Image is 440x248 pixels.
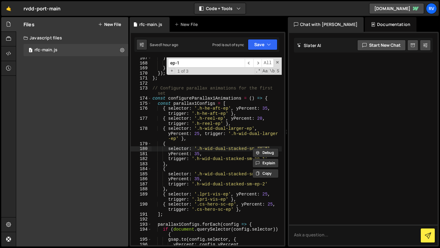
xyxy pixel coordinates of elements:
span: Alt-Enter [262,59,274,67]
div: 182 [131,156,152,162]
h2: Files [24,21,35,28]
a: rv [426,3,437,14]
div: 189 [131,192,152,202]
div: 194 [131,227,152,237]
div: 13742/34736.js [24,44,128,56]
div: 177 [131,116,152,126]
span: CaseSensitive Search [262,68,268,74]
span: 1 of 3 [175,69,191,74]
div: 190 [131,202,152,212]
div: 167 [131,56,152,61]
span: Search In Selection [276,68,280,74]
div: Prod is out of sync [212,42,244,47]
div: 184 [131,166,152,172]
div: 172 [131,81,152,86]
span: 3 [29,48,32,53]
a: 🤙 [1,1,16,16]
button: Save [248,39,277,50]
div: 181 [131,151,152,157]
span: Whole Word Search [269,68,275,74]
input: Search for [168,59,245,67]
button: Debug [252,148,279,157]
div: 168 [131,61,152,66]
span: RegExp Search [255,68,261,74]
div: 180 [131,146,152,151]
div: 175 [131,101,152,106]
span: ​ [253,59,262,67]
h2: Slater AI [297,42,321,48]
div: Chat with [PERSON_NAME] [288,17,364,32]
div: 174 [131,96,152,101]
div: 1 hour ago [161,42,178,47]
div: New File [174,21,200,27]
div: 179 [131,141,152,147]
div: rfc-main.js [139,21,162,27]
div: rfc-main.js [35,47,57,53]
div: 171 [131,76,152,81]
div: 187 [131,182,152,187]
a: [DOMAIN_NAME] [369,3,424,14]
div: Javascript files [16,32,128,44]
span: Toggle Replace mode [169,68,175,74]
div: 196 [131,242,152,247]
div: 170 [131,71,152,76]
div: 191 [131,212,152,217]
div: 176 [131,106,152,116]
div: 192 [131,217,152,222]
div: 186 [131,177,152,182]
div: 188 [131,187,152,192]
button: Copy [252,169,279,178]
div: 173 [131,86,152,96]
div: 183 [131,162,152,167]
div: Documentation [365,17,416,32]
button: New File [98,22,121,27]
div: rvdd-port-main [24,5,61,12]
div: 193 [131,222,152,227]
div: 185 [131,172,152,177]
button: Code + Tools [194,3,246,14]
div: 195 [131,237,152,242]
button: Explain [252,159,279,168]
div: 169 [131,66,152,71]
span: ​ [245,59,253,67]
button: Start new chat [357,40,406,51]
div: Saved [150,42,178,47]
div: 178 [131,126,152,141]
